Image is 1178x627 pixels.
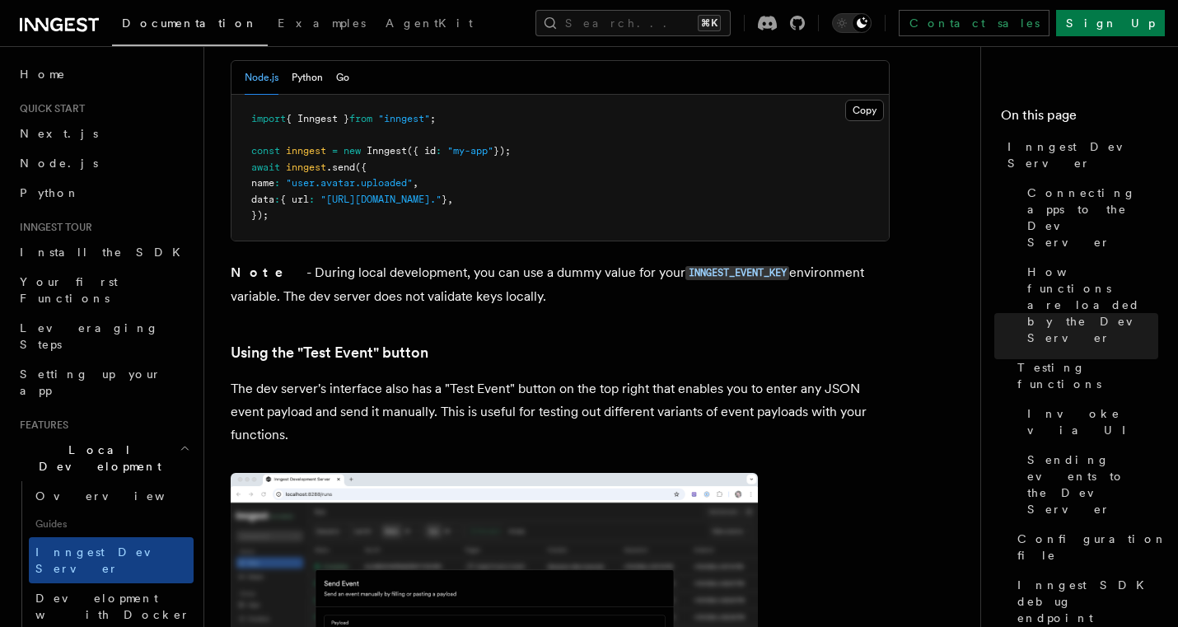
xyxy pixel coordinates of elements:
[320,194,442,205] span: "[URL][DOMAIN_NAME]."
[13,59,194,89] a: Home
[447,194,453,205] span: ,
[447,145,493,157] span: "my-app"
[13,359,194,405] a: Setting up your app
[231,341,428,364] a: Using the "Test Event" button
[1027,185,1158,250] span: Connecting apps to the Dev Server
[326,161,355,173] span: .send
[436,145,442,157] span: :
[13,221,92,234] span: Inngest tour
[245,61,278,95] button: Node.js
[286,177,413,189] span: "user.avatar.uploaded"
[231,261,890,308] p: - During local development, you can use a dummy value for your environment variable. The dev serv...
[20,66,66,82] span: Home
[13,237,194,267] a: Install the SDK
[251,113,286,124] span: import
[231,264,306,280] strong: Note
[13,148,194,178] a: Node.js
[349,113,372,124] span: from
[685,266,789,280] code: INNGEST_EVENT_KEY
[286,113,349,124] span: { Inngest }
[20,127,98,140] span: Next.js
[832,13,872,33] button: Toggle dark mode
[278,16,366,30] span: Examples
[286,161,326,173] span: inngest
[1007,138,1158,171] span: Inngest Dev Server
[332,145,338,157] span: =
[1021,178,1158,257] a: Connecting apps to the Dev Server
[1017,359,1158,392] span: Testing functions
[442,194,447,205] span: }
[344,145,361,157] span: new
[20,321,159,351] span: Leveraging Steps
[20,367,161,397] span: Setting up your app
[29,537,194,583] a: Inngest Dev Server
[430,113,436,124] span: ;
[20,275,118,305] span: Your first Functions
[1017,531,1167,564] span: Configuration file
[413,177,418,189] span: ,
[251,177,274,189] span: name
[309,194,315,205] span: :
[251,145,280,157] span: const
[13,102,85,115] span: Quick start
[13,119,194,148] a: Next.js
[35,592,190,621] span: Development with Docker
[292,61,323,95] button: Python
[231,377,890,447] p: The dev server's interface also has a "Test Event" button on the top right that enables you to en...
[1021,399,1158,445] a: Invoke via UI
[35,489,205,503] span: Overview
[1011,353,1158,399] a: Testing functions
[1001,132,1158,178] a: Inngest Dev Server
[336,61,349,95] button: Go
[274,177,280,189] span: :
[13,419,68,432] span: Features
[13,178,194,208] a: Python
[386,16,473,30] span: AgentKit
[1021,257,1158,353] a: How functions are loaded by the Dev Server
[274,194,280,205] span: :
[251,161,280,173] span: await
[535,10,731,36] button: Search...⌘K
[286,145,326,157] span: inngest
[13,313,194,359] a: Leveraging Steps
[268,5,376,44] a: Examples
[493,145,511,157] span: });
[20,186,80,199] span: Python
[251,194,274,205] span: data
[251,209,269,221] span: });
[1001,105,1158,132] h4: On this page
[685,264,789,280] a: INNGEST_EVENT_KEY
[122,16,258,30] span: Documentation
[20,246,190,259] span: Install the SDK
[1027,264,1158,346] span: How functions are loaded by the Dev Server
[1021,445,1158,524] a: Sending events to the Dev Server
[1017,577,1158,626] span: Inngest SDK debug endpoint
[407,145,436,157] span: ({ id
[1011,524,1158,570] a: Configuration file
[13,442,180,475] span: Local Development
[280,194,309,205] span: { url
[378,113,430,124] span: "inngest"
[29,481,194,511] a: Overview
[13,267,194,313] a: Your first Functions
[698,15,721,31] kbd: ⌘K
[35,545,176,575] span: Inngest Dev Server
[367,145,407,157] span: Inngest
[899,10,1049,36] a: Contact sales
[1056,10,1165,36] a: Sign Up
[845,100,884,121] button: Copy
[1027,452,1158,517] span: Sending events to the Dev Server
[20,157,98,170] span: Node.js
[29,511,194,537] span: Guides
[376,5,483,44] a: AgentKit
[355,161,367,173] span: ({
[1027,405,1158,438] span: Invoke via UI
[13,435,194,481] button: Local Development
[112,5,268,46] a: Documentation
